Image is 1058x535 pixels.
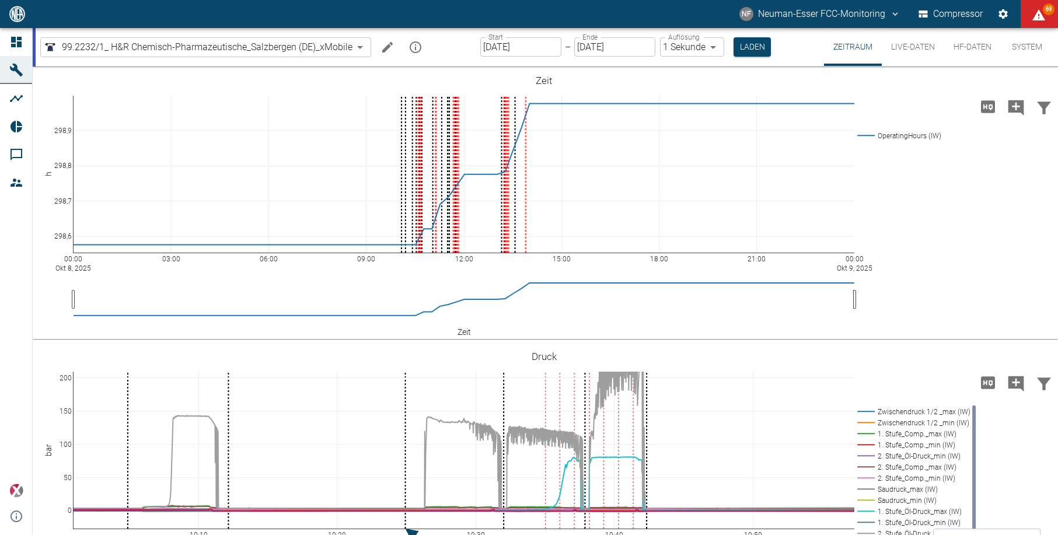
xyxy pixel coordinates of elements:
input: DD.MM.YYYY [480,37,561,57]
span: Hohe Auflösung [974,100,1002,111]
button: Daten filtern [1030,92,1058,122]
button: Kommentar hinzufügen [1002,92,1030,122]
span: Hohe Auflösung [974,376,1002,387]
button: Einstellungen [993,4,1014,25]
label: Auflösung [668,32,700,42]
button: System [1001,28,1053,66]
span: 99.2232/1_ H&R Chemisch-Pharmazeutische_Salzbergen (DE)_xMobile [62,40,352,54]
button: Kommentar hinzufügen [1002,368,1030,398]
button: Zeitraum [824,28,882,66]
button: Machine bearbeiten [376,36,399,59]
button: mission info [404,36,427,59]
button: Live-Daten [882,28,944,66]
div: 1 Sekunde [660,37,724,57]
button: HF-Daten [944,28,1001,66]
p: – [565,40,571,54]
span: 69 [1043,4,1054,15]
label: Start [488,32,503,42]
img: Xplore Logo [9,484,23,498]
label: Ende [582,32,598,42]
div: NF [739,7,753,21]
button: fcc-monitoring@neuman-esser.com [738,4,902,25]
button: Compressor [916,4,986,25]
input: DD.MM.YYYY [574,37,655,57]
a: 99.2232/1_ H&R Chemisch-Pharmazeutische_Salzbergen (DE)_xMobile [43,40,352,54]
button: Laden [734,37,771,57]
button: Daten filtern [1030,368,1058,398]
img: logo [8,6,26,22]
